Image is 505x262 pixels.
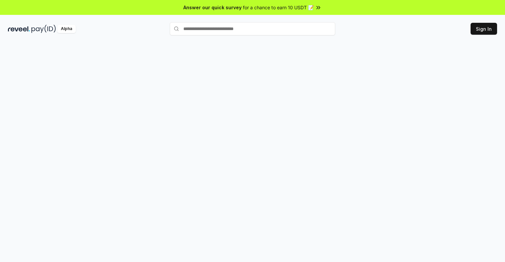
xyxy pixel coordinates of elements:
[31,25,56,33] img: pay_id
[8,25,30,33] img: reveel_dark
[183,4,242,11] span: Answer our quick survey
[471,23,497,35] button: Sign In
[57,25,76,33] div: Alpha
[243,4,314,11] span: for a chance to earn 10 USDT 📝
